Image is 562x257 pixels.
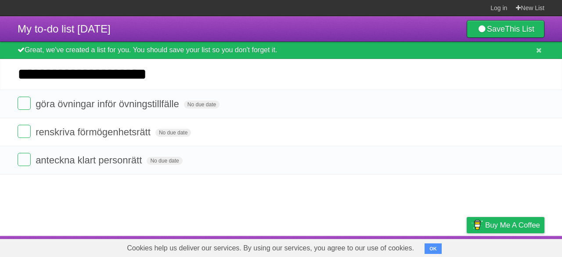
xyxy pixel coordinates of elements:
[379,238,414,255] a: Developers
[18,125,31,138] label: Done
[36,98,181,109] span: göra övningar inför övningstillfälle
[184,101,220,109] span: No due date
[36,127,153,138] span: renskriva förmögenhetsrätt
[455,238,478,255] a: Privacy
[425,243,442,254] button: OK
[471,217,483,232] img: Buy me a coffee
[147,157,182,165] span: No due date
[118,239,423,257] span: Cookies help us deliver our services. By using our services, you agree to our use of cookies.
[425,238,445,255] a: Terms
[485,217,540,233] span: Buy me a coffee
[36,155,144,166] span: anteckna klart personrätt
[18,23,111,35] span: My to-do list [DATE]
[18,97,31,110] label: Done
[155,129,191,137] span: No due date
[505,25,534,33] b: This List
[467,217,544,233] a: Buy me a coffee
[350,238,368,255] a: About
[489,238,544,255] a: Suggest a feature
[467,20,544,38] a: SaveThis List
[18,153,31,166] label: Done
